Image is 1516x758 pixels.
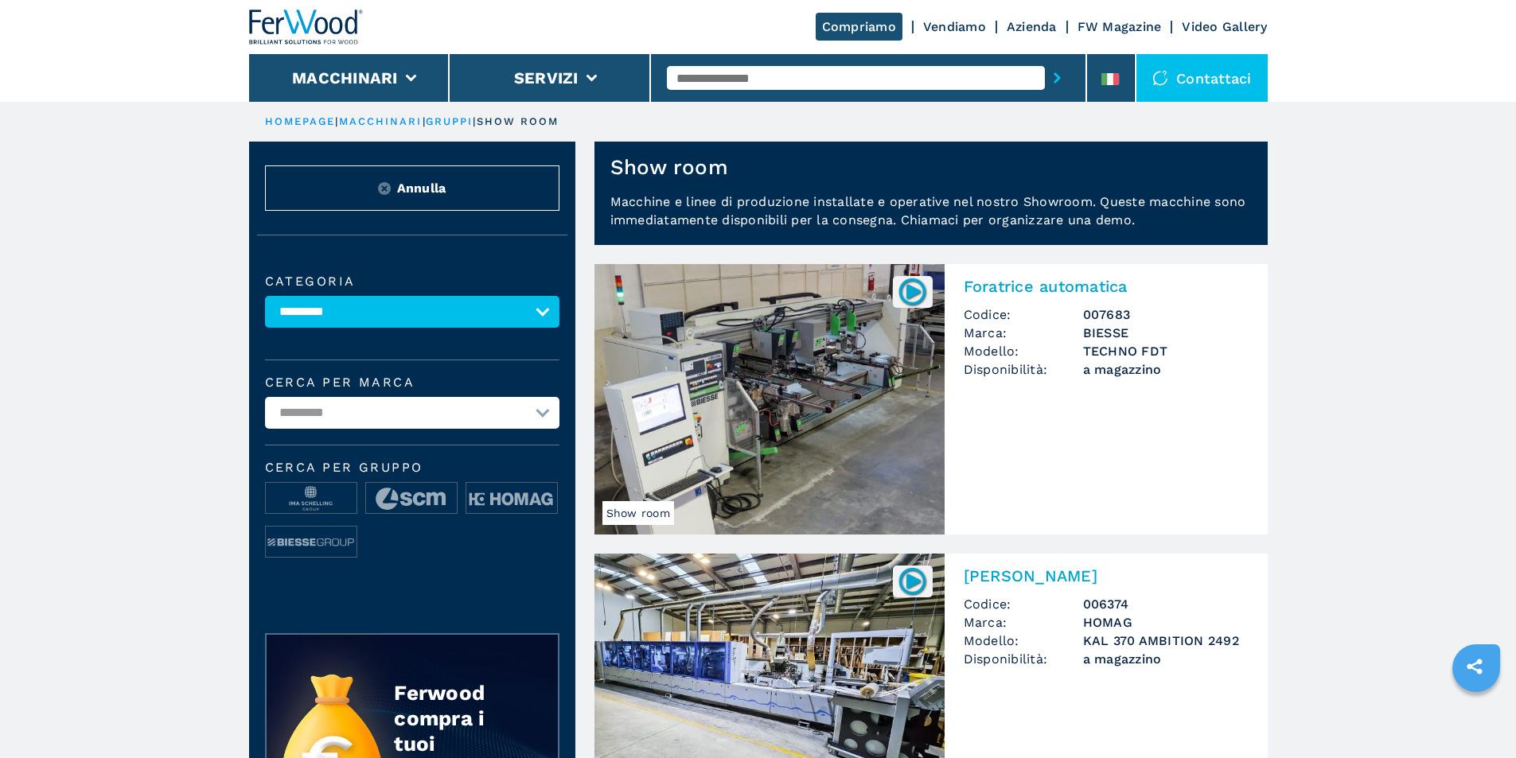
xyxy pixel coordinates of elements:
[816,13,902,41] a: Compriamo
[292,68,398,87] button: Macchinari
[964,632,1083,650] span: Modello:
[964,360,1083,379] span: Disponibilità:
[923,19,986,34] a: Vendiamo
[897,276,928,307] img: 007683
[897,566,928,597] img: 006374
[1083,632,1249,650] h3: KAL 370 AMBITION 2492
[477,115,559,129] p: show room
[1078,19,1162,34] a: FW Magazine
[1083,324,1249,342] h3: BIESSE
[397,179,446,197] span: Annulla
[1083,595,1249,613] h3: 006374
[964,650,1083,668] span: Disponibilità:
[265,376,559,389] label: Cerca per marca
[1083,613,1249,632] h3: HOMAG
[378,182,391,195] img: Reset
[964,566,1249,585] h2: [PERSON_NAME]
[610,154,728,180] h1: Show room
[1007,19,1057,34] a: Azienda
[964,305,1083,324] span: Codice:
[265,165,559,211] button: ResetAnnulla
[514,68,579,87] button: Servizi
[964,277,1249,296] h2: Foratrice automatica
[366,483,457,515] img: image
[1083,305,1249,324] h3: 007683
[1448,686,1504,746] iframe: Chat
[964,595,1083,613] span: Codice:
[335,115,338,127] span: |
[249,10,364,45] img: Ferwood
[964,324,1083,342] span: Marca:
[265,461,559,474] span: Cerca per Gruppo
[1083,342,1249,360] h3: TECHNO FDT
[265,275,559,288] label: Categoria
[473,115,476,127] span: |
[426,115,474,127] a: gruppi
[1045,60,1070,96] button: submit-button
[1083,650,1249,668] span: a magazzino
[594,264,1268,534] a: Foratrice automatica BIESSE TECHNO FDTShow room007683Foratrice automaticaCodice:007683Marca:BIESS...
[266,483,357,515] img: image
[964,613,1083,632] span: Marca:
[964,342,1083,360] span: Modello:
[466,483,557,515] img: image
[339,115,423,127] a: macchinari
[1182,19,1267,34] a: Video Gallery
[602,501,674,525] span: Show room
[594,192,1268,245] p: Macchine e linee di produzione installate e operative nel nostro Showroom. Queste macchine sono i...
[265,115,336,127] a: HOMEPAGE
[594,264,945,534] img: Foratrice automatica BIESSE TECHNO FDT
[1083,360,1249,379] span: a magazzino
[266,527,357,558] img: image
[1455,647,1495,686] a: sharethis
[423,115,426,127] span: |
[1136,54,1268,102] div: Contattaci
[1152,70,1168,86] img: Contattaci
